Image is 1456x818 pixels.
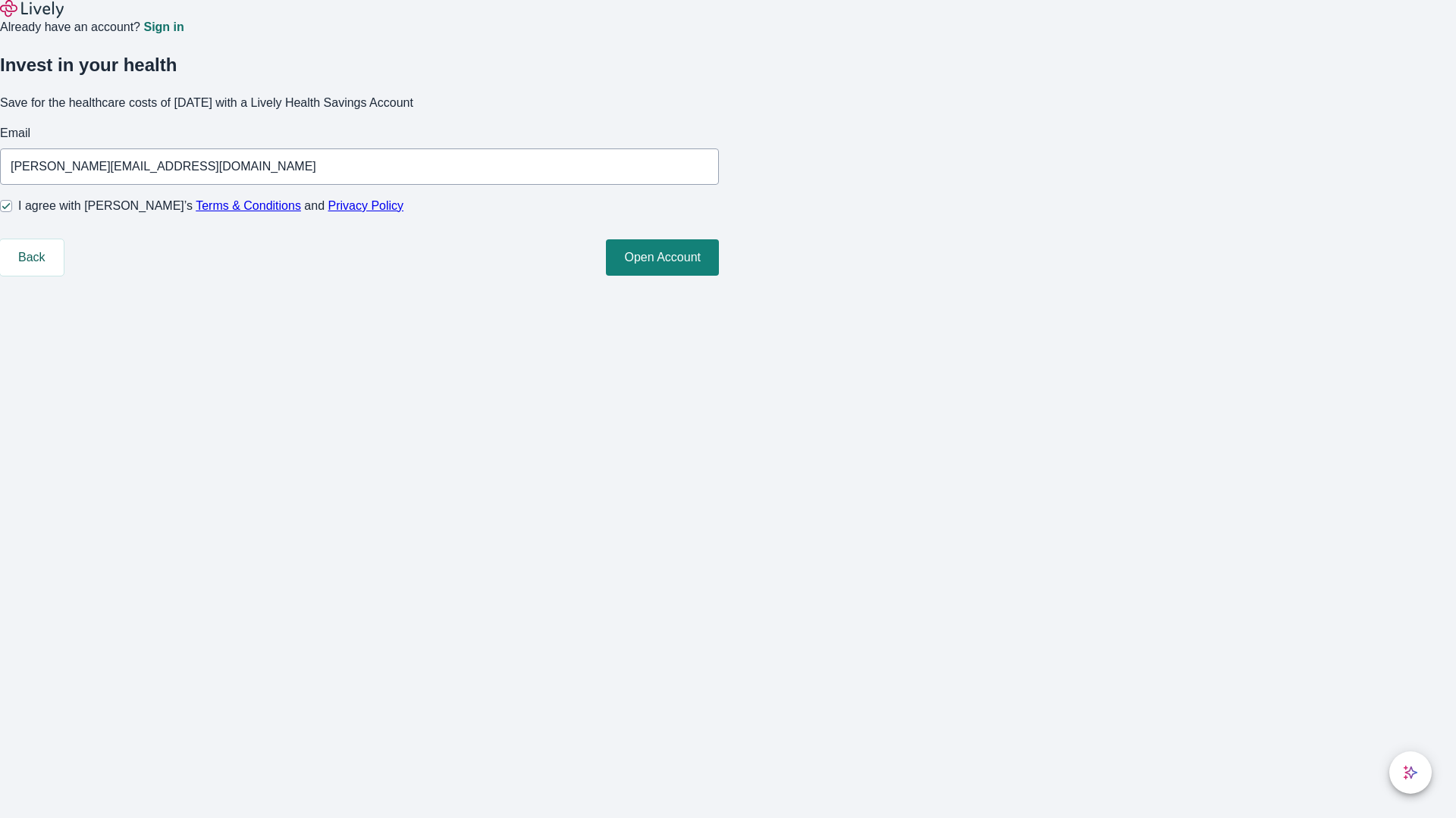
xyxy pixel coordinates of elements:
span: I agree with [PERSON_NAME]’s and [18,197,403,215]
a: Privacy Policy [328,199,404,212]
button: chat [1389,751,1432,794]
a: Sign in [143,21,184,33]
a: Terms & Conditions [196,199,301,212]
button: Open Account [606,239,719,276]
svg: Lively AI Assistant [1403,765,1418,780]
